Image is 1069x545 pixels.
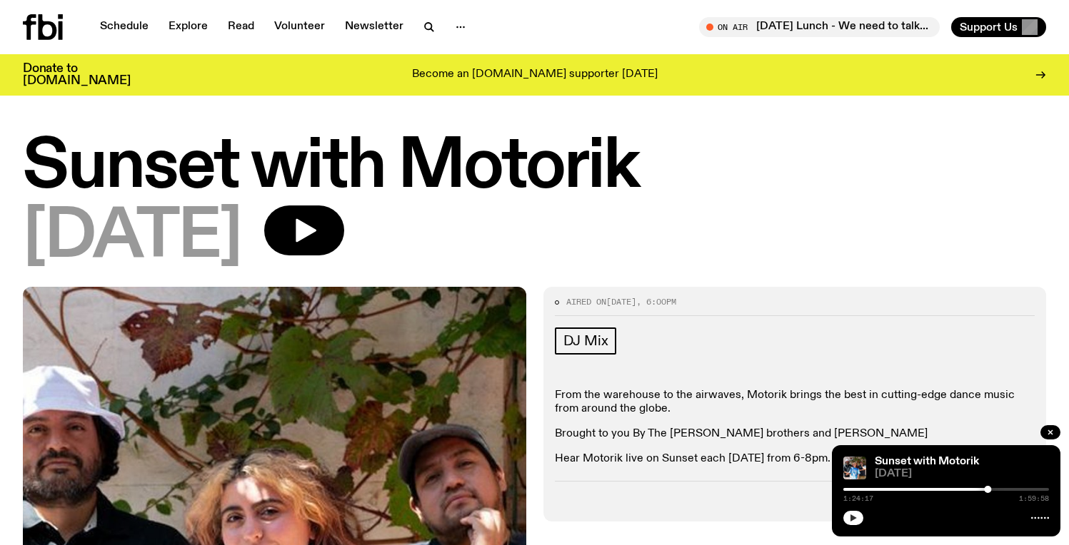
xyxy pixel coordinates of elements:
button: Support Us [951,17,1046,37]
h3: Donate to [DOMAIN_NAME] [23,63,131,87]
a: Schedule [91,17,157,37]
a: DJ Mix [555,327,617,355]
span: Aired on [566,296,606,307]
p: Brought to you By The [PERSON_NAME] brothers and [PERSON_NAME] [555,427,1035,441]
a: Volunteer [266,17,333,37]
span: Support Us [960,21,1018,34]
h1: Sunset with Motorik [23,136,1046,200]
p: Hear Motorik live on Sunset each [DATE] from 6-8pm. [555,452,1035,466]
button: On Air[DATE] Lunch - We need to talk... [699,17,940,37]
a: Newsletter [336,17,412,37]
p: From the warehouse to the airwaves, Motorik brings the best in cutting-edge dance music from arou... [555,389,1035,416]
p: Become an [DOMAIN_NAME] supporter [DATE] [412,68,658,81]
span: [DATE] [606,296,636,307]
a: Sunset with Motorik [875,456,979,467]
span: DJ Mix [563,333,608,349]
span: 1:59:58 [1019,495,1049,502]
span: [DATE] [23,205,241,270]
span: 1:24:17 [843,495,873,502]
a: Explore [160,17,216,37]
span: , 6:00pm [636,296,676,307]
span: [DATE] [875,469,1049,479]
img: Andrew, Reenie, and Pat stand in a row, smiling at the camera, in dappled light with a vine leafe... [843,457,866,479]
a: Read [219,17,263,37]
